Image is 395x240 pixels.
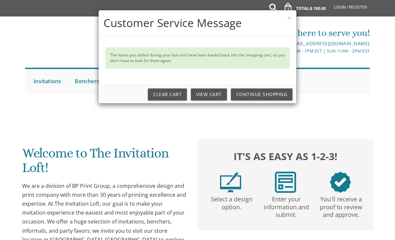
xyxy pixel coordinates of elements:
[191,88,227,100] a: View Cart
[104,15,291,31] h4: Customer Service Message
[231,88,293,100] a: Continue Shopping
[105,47,290,68] div: The items you added during your last visit have been loaded back into the shopping cart, so you d...
[287,15,291,21] button: ×
[148,88,187,100] a: Clear Cart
